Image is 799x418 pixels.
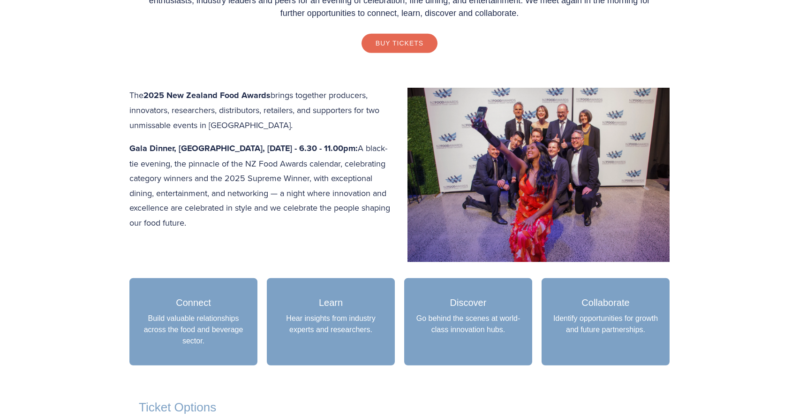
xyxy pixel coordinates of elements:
[414,297,523,308] h3: Discover
[129,88,670,133] p: The brings together producers, innovators, researchers, distributors, retailers, and supporters f...
[276,313,385,335] p: Hear insights from industry experts and researchers.
[129,141,670,230] p: A black-tie evening, the pinnacle of the NZ Food Awards calendar, celebrating category winners an...
[129,142,358,154] strong: Gala Dinner, [GEOGRAPHIC_DATA], [DATE] - 6.30 - 11.00pm:
[139,400,660,415] h2: Ticket Options
[551,313,660,335] p: Identify opportunities for growth and future partnerships.
[139,297,248,308] h3: Connect
[276,297,385,308] h3: Learn
[551,297,660,308] h3: Collaborate
[139,313,248,347] p: Build valuable relationships across the food and beverage sector.
[414,313,523,335] p: Go behind the scenes at world-class innovation hubs.
[362,34,437,53] a: Buy Tickets
[143,89,271,101] strong: 2025 New Zealand Food Awards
